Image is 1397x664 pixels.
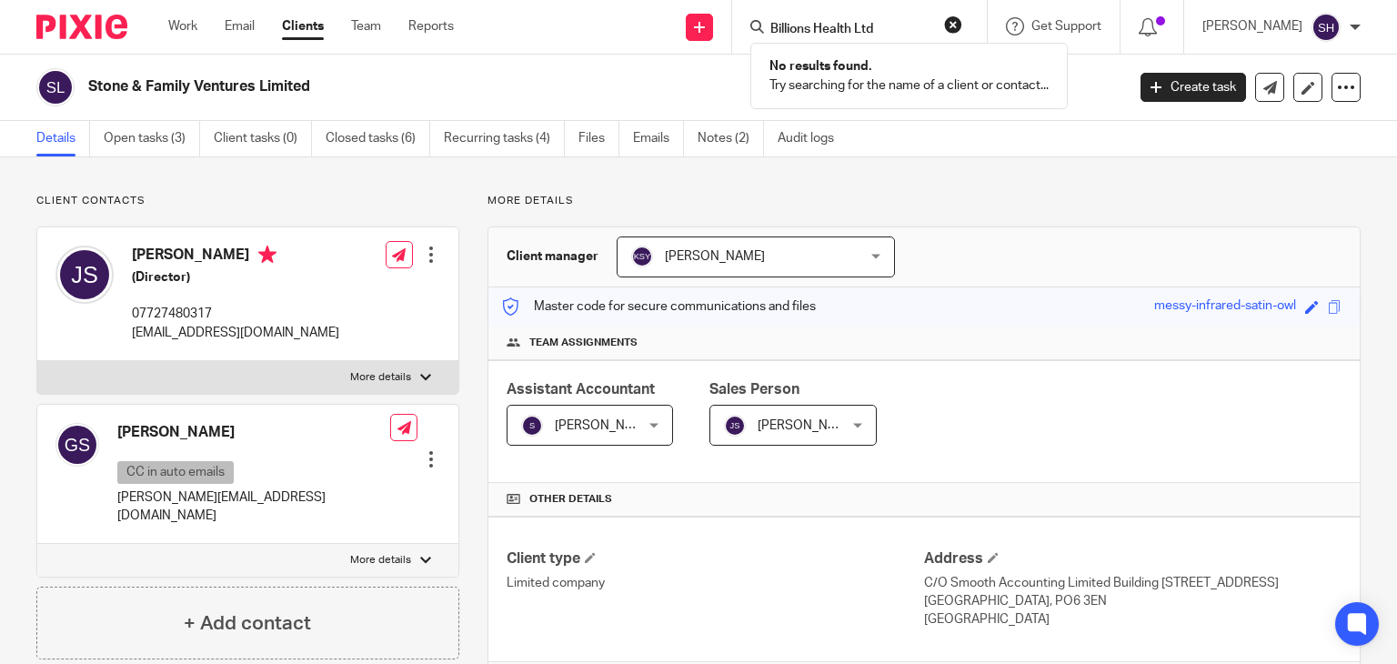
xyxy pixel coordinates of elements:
img: svg%3E [55,246,114,304]
p: [GEOGRAPHIC_DATA], PO6 3EN [924,592,1342,610]
a: Audit logs [778,121,848,156]
a: Open tasks (3) [104,121,200,156]
span: [PERSON_NAME] [758,419,858,432]
img: svg%3E [1312,13,1341,42]
span: Assistant Accountant [507,382,655,397]
h4: Address [924,549,1342,568]
p: [GEOGRAPHIC_DATA] [924,610,1342,629]
img: svg%3E [631,246,653,267]
p: C/O Smooth Accounting Limited Building [STREET_ADDRESS] [924,574,1342,592]
p: More details [350,370,411,385]
img: svg%3E [724,415,746,437]
h2: Stone & Family Ventures Limited [88,77,909,96]
p: Master code for secure communications and files [502,297,816,316]
p: [PERSON_NAME][EMAIL_ADDRESS][DOMAIN_NAME] [117,488,390,526]
h3: Client manager [507,247,598,266]
a: Emails [633,121,684,156]
h4: + Add contact [184,609,311,638]
a: Client tasks (0) [214,121,312,156]
span: Team assignments [529,336,638,350]
input: Search [769,22,932,38]
span: Sales Person [709,382,799,397]
img: svg%3E [55,423,99,467]
button: Clear [944,15,962,34]
span: Get Support [1031,20,1101,33]
img: svg%3E [521,415,543,437]
p: CC in auto emails [117,461,234,484]
h4: [PERSON_NAME] [132,246,339,268]
h4: Client type [507,549,924,568]
a: Details [36,121,90,156]
span: [PERSON_NAME] R [555,419,666,432]
a: Recurring tasks (4) [444,121,565,156]
p: More details [350,553,411,568]
a: Reports [408,17,454,35]
p: More details [487,194,1361,208]
p: [PERSON_NAME] [1202,17,1302,35]
span: [PERSON_NAME] [665,250,765,263]
a: Team [351,17,381,35]
p: 07727480317 [132,305,339,323]
a: Notes (2) [698,121,764,156]
a: Closed tasks (6) [326,121,430,156]
span: Other details [529,492,612,507]
a: Files [578,121,619,156]
a: Create task [1141,73,1246,102]
p: Limited company [507,574,924,592]
p: [EMAIL_ADDRESS][DOMAIN_NAME] [132,324,339,342]
a: Email [225,17,255,35]
h4: [PERSON_NAME] [117,423,390,442]
a: Clients [282,17,324,35]
i: Primary [258,246,276,264]
img: svg%3E [36,68,75,106]
a: Work [168,17,197,35]
div: messy-infrared-satin-owl [1154,297,1296,317]
img: Pixie [36,15,127,39]
h5: (Director) [132,268,339,287]
p: Client contacts [36,194,459,208]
